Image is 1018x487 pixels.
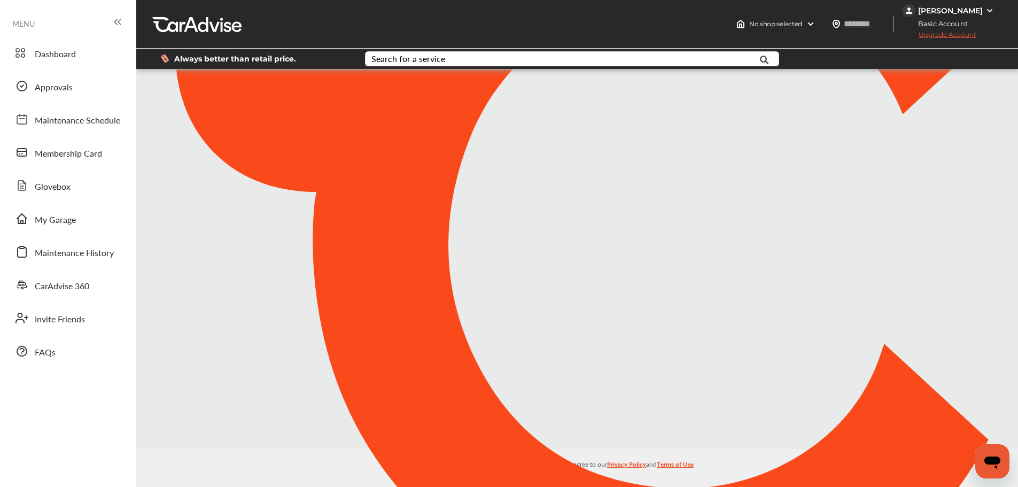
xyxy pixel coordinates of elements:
[10,138,126,166] a: Membership Card
[546,221,597,266] img: CA_CheckIcon.cf4f08d4.svg
[985,6,994,15] img: WGsFRI8htEPBVLJbROoPRyZpYNWhNONpIPPETTm6eUC0GeLEiAAAAAElFTkSuQmCC
[35,180,71,194] span: Glovebox
[35,246,114,260] span: Maintenance History
[10,205,126,233] a: My Garage
[136,458,1018,469] p: By using the CarAdvise application, you agree to our and
[35,346,56,360] span: FAQs
[975,444,1009,478] iframe: Button to launch messaging window
[10,72,126,100] a: Approvals
[918,6,983,16] div: [PERSON_NAME]
[10,105,126,133] a: Maintenance Schedule
[904,18,976,29] span: Basic Account
[35,48,76,61] span: Dashboard
[10,271,126,299] a: CarAdvise 360
[736,20,745,28] img: header-home-logo.8d720a4f.svg
[10,337,126,365] a: FAQs
[10,238,126,266] a: Maintenance History
[12,19,35,28] span: MENU
[174,55,296,63] span: Always better than retail price.
[35,313,85,327] span: Invite Friends
[35,280,89,293] span: CarAdvise 360
[903,30,976,44] span: Upgrade Account
[10,39,126,67] a: Dashboard
[832,20,841,28] img: location_vector.a44bc228.svg
[806,20,815,28] img: header-down-arrow.9dd2ce7d.svg
[749,20,802,28] span: No shop selected
[161,54,169,63] img: dollor_label_vector.a70140d1.svg
[10,172,126,199] a: Glovebox
[893,16,894,32] img: header-divider.bc55588e.svg
[903,4,915,17] img: jVpblrzwTbfkPYzPPzSLxeg0AAAAASUVORK5CYII=
[10,304,126,332] a: Invite Friends
[371,55,445,63] div: Search for a service
[35,81,73,95] span: Approvals
[35,213,76,227] span: My Garage
[35,114,120,128] span: Maintenance Schedule
[35,147,102,161] span: Membership Card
